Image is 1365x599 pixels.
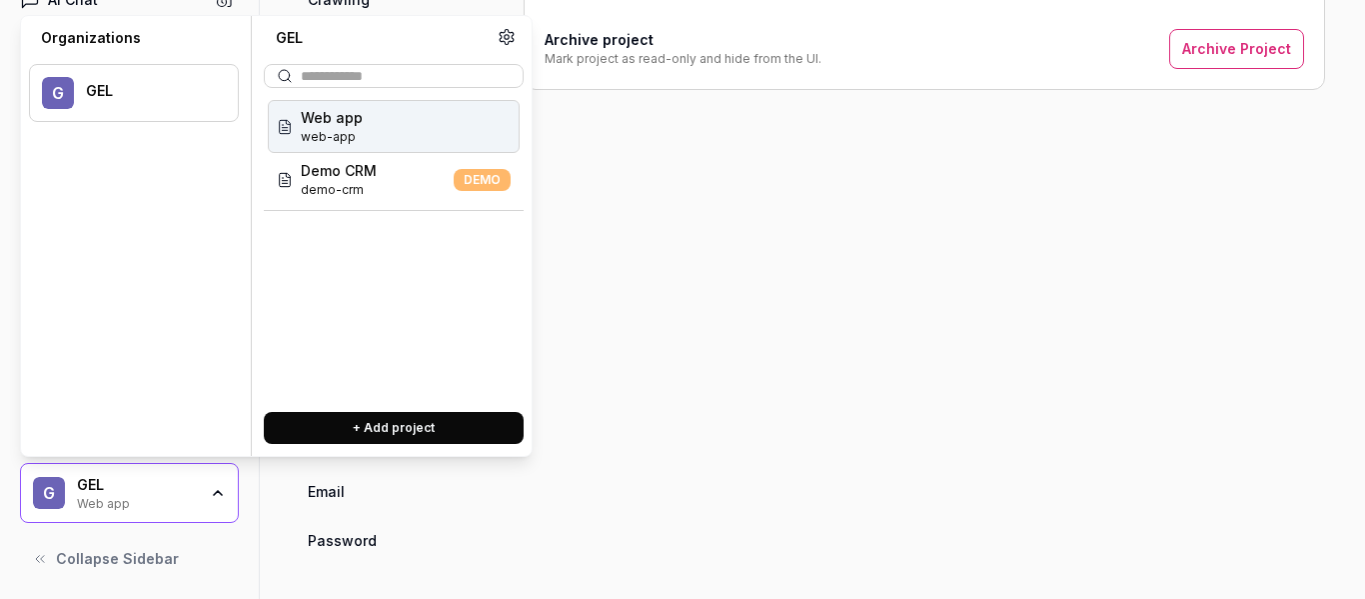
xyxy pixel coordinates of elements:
span: G [42,77,74,109]
button: GGEL [29,64,239,122]
div: Web app [77,494,197,510]
span: Web app [301,107,363,128]
div: GEL [264,28,498,48]
span: Project ID: Ij8V [301,128,363,146]
button: Collapse Sidebar [20,539,239,579]
div: GEL [77,476,197,494]
a: Password [300,522,492,559]
div: Mark project as read-only and hide from the UI. [545,50,821,68]
span: Email [308,481,345,502]
span: G [33,477,65,509]
a: Email [300,473,492,510]
span: Demo CRM [301,160,377,181]
a: Organization settings [498,28,516,52]
span: DEMO [454,169,511,191]
button: Archive Project [1169,29,1304,69]
span: Collapse Sidebar [56,548,179,569]
button: + Add project [264,412,524,444]
span: Password [308,530,377,551]
div: GEL [86,82,212,100]
button: GGELWeb app [20,463,239,523]
div: Suggestions [264,96,524,396]
div: Organizations [29,28,239,48]
span: Project ID: gz3L [301,181,377,199]
h4: Archive project [545,29,821,50]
